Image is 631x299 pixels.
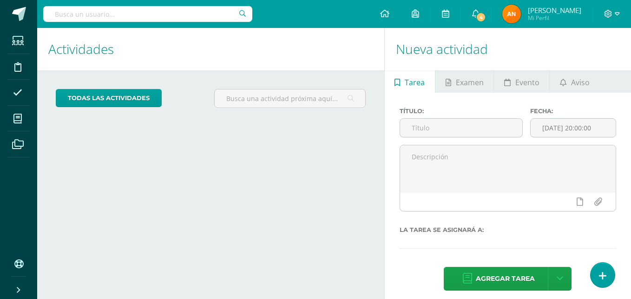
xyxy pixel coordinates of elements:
[48,28,373,70] h1: Actividades
[502,5,521,23] img: 3a38ccc57df8c3e4ccb5f83e14a3f63e.png
[476,12,486,22] span: 4
[215,89,365,108] input: Busca una actividad próxima aquí...
[456,71,484,94] span: Examen
[56,89,162,107] a: todas las Actividades
[494,70,549,93] a: Evento
[400,108,523,115] label: Título:
[528,14,581,22] span: Mi Perfil
[528,6,581,15] span: [PERSON_NAME]
[531,119,616,137] input: Fecha de entrega
[405,71,425,94] span: Tarea
[571,71,590,94] span: Aviso
[400,226,616,233] label: La tarea se asignará a:
[550,70,599,93] a: Aviso
[396,28,620,70] h1: Nueva actividad
[385,70,435,93] a: Tarea
[530,108,616,115] label: Fecha:
[435,70,493,93] a: Examen
[476,267,535,290] span: Agregar tarea
[515,71,539,94] span: Evento
[43,6,252,22] input: Busca un usuario...
[400,119,522,137] input: Título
